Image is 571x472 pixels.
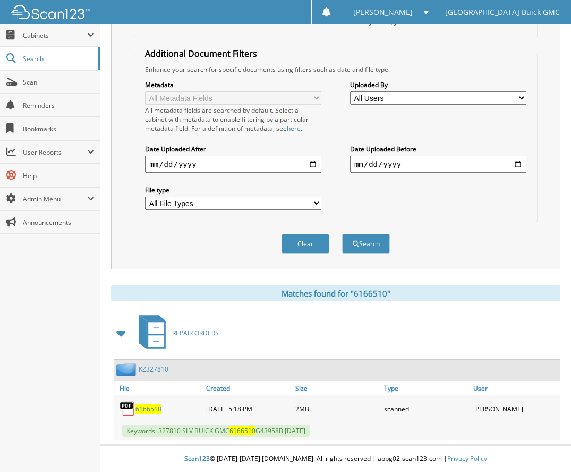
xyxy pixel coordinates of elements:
a: here [287,124,301,133]
div: [PERSON_NAME] [471,398,560,419]
input: start [145,156,321,173]
span: [GEOGRAPHIC_DATA] Buick GMC [445,9,560,15]
a: 6166510 [135,404,161,414]
div: Enhance your search for specific documents using filters such as date and file type. [140,65,531,74]
span: Keywords: 327810 SLV BUICK GMC G43958B [DATE] [122,425,310,437]
div: [DATE] 5:18 PM [203,398,293,419]
iframe: Chat Widget [518,421,571,472]
label: Date Uploaded Before [350,145,526,154]
button: Clear [282,234,329,254]
a: Size [293,381,382,395]
div: scanned [381,398,471,419]
a: User [471,381,560,395]
legend: Additional Document Filters [140,48,262,60]
span: Bookmarks [23,124,95,133]
a: Privacy Policy [447,454,487,463]
span: Announcements [23,218,95,227]
span: Cabinets [23,31,87,40]
input: end [350,156,526,173]
span: REPAIR ORDERS [172,328,219,338]
div: Matches found for "6166510" [111,285,560,301]
label: File type [145,186,321,195]
div: All metadata fields are searched by default. Select a cabinet with metadata to enable filtering b... [145,106,321,133]
img: folder2.png [116,363,139,376]
div: © [DATE]-[DATE] [DOMAIN_NAME]. All rights reserved | appg02-scan123-com | [100,446,571,472]
span: [PERSON_NAME] [353,9,413,15]
label: Uploaded By [350,80,526,89]
a: Type [381,381,471,395]
a: KZ327810 [139,365,168,374]
a: File [114,381,203,395]
button: Search [342,234,390,254]
label: Metadata [145,80,321,89]
span: Search [23,54,93,63]
span: Scan123 [184,454,210,463]
span: User Reports [23,148,87,157]
img: PDF.png [120,401,135,417]
a: REPAIR ORDERS [132,312,219,354]
span: Help [23,171,95,180]
span: Admin Menu [23,195,87,204]
span: Reminders [23,101,95,110]
div: 2MB [293,398,382,419]
span: Scan [23,78,95,87]
img: scan123-logo-white.svg [11,5,90,19]
span: 6166510 [229,426,255,435]
a: Created [203,381,293,395]
label: Date Uploaded After [145,145,321,154]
